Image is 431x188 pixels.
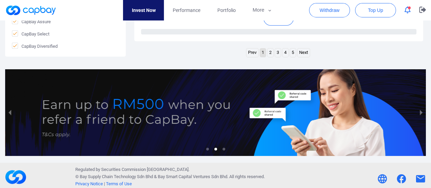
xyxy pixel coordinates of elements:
[12,18,51,25] span: CapBay Assure
[75,166,265,187] p: Regulated by Securities Commission [GEOGRAPHIC_DATA]. © Bay Supply Chain Technology Sdn Bhd & . A...
[5,69,15,156] button: previous slide / item
[309,3,350,17] button: Withdraw
[5,167,26,188] img: footerLogo
[158,174,227,179] span: Bay Smart Capital Ventures Sdn Bhd
[222,148,225,150] li: slide item 3
[75,181,103,186] a: Privacy Notice
[260,48,266,57] a: Page 1 is your current page
[214,148,217,150] li: slide item 2
[275,48,281,57] a: Page 3
[172,6,200,14] span: Performance
[290,48,296,57] a: Page 5
[282,48,288,57] a: Page 4
[416,69,426,156] button: next slide / item
[217,6,235,14] span: Portfolio
[368,7,383,14] span: Top Up
[106,181,132,186] a: Terms of Use
[12,43,58,49] span: CapBay Diversified
[355,3,396,17] button: Top Up
[12,30,49,37] span: CapBay Select
[267,48,273,57] a: Page 2
[246,48,258,57] a: Previous page
[206,148,209,150] li: slide item 1
[297,48,310,57] a: Next page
